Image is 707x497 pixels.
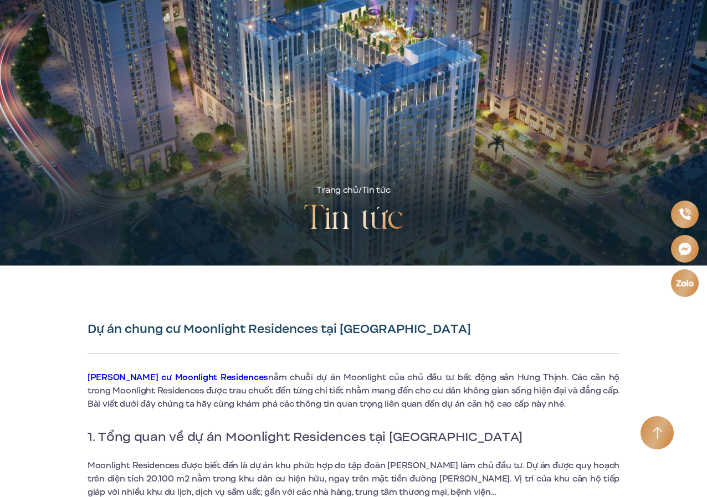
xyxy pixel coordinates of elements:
[677,241,693,257] img: Messenger icon
[362,184,391,196] span: Tin tức
[675,278,695,288] img: Zalo icon
[304,197,403,242] h2: Tin tức
[653,427,662,439] img: Arrow icon
[316,184,390,197] div: /
[316,184,358,196] a: Trang chủ
[88,371,268,383] a: [PERSON_NAME] cư Moonlight Residences
[88,427,522,446] span: 1. Tổng quan về dự án Moonlight Residences tại [GEOGRAPHIC_DATA]
[88,371,619,410] span: nằm chuỗi dự án Moonlight của chủ đầu tư bất động sản Hưng Thịnh. Các căn hộ trong Moonlight Resi...
[88,321,619,337] h1: Dự án chung cư Moonlight Residences tại [GEOGRAPHIC_DATA]
[678,207,692,221] img: Phone icon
